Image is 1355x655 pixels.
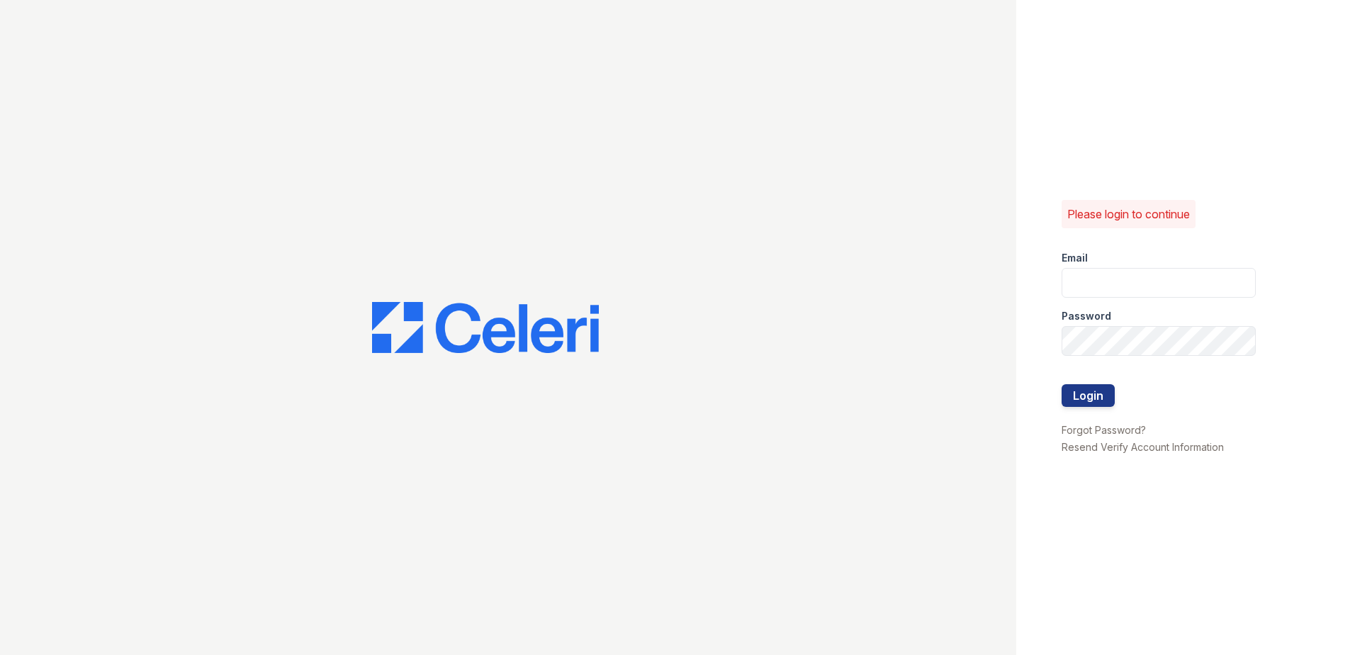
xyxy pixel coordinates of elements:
label: Email [1062,251,1088,265]
button: Login [1062,384,1115,407]
label: Password [1062,309,1111,323]
a: Forgot Password? [1062,424,1146,436]
p: Please login to continue [1067,206,1190,223]
img: CE_Logo_Blue-a8612792a0a2168367f1c8372b55b34899dd931a85d93a1a3d3e32e68fde9ad4.png [372,302,599,353]
a: Resend Verify Account Information [1062,441,1224,453]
